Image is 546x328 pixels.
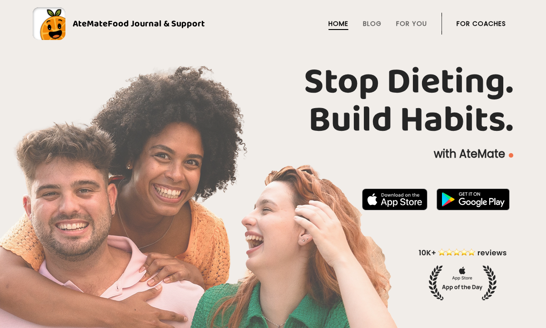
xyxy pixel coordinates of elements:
[108,16,205,31] span: Food Journal & Support
[437,189,510,210] img: badge-download-google.png
[457,20,506,27] a: For Coaches
[412,247,513,300] img: home-hero-appoftheday.png
[328,20,348,27] a: Home
[33,63,513,139] h1: Stop Dieting. Build Habits.
[363,20,382,27] a: Blog
[65,16,205,31] div: AteMate
[362,189,427,210] img: badge-download-apple.svg
[33,7,513,40] a: AteMateFood Journal & Support
[396,20,427,27] a: For You
[33,147,513,161] p: with AteMate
